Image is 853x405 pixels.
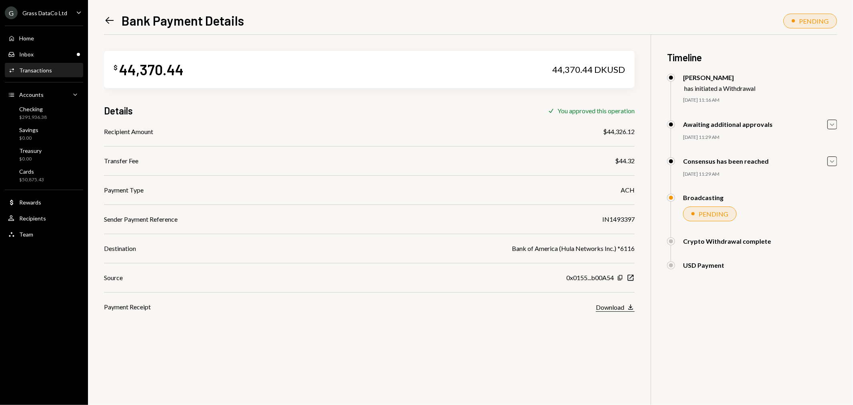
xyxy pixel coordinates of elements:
[566,273,614,283] div: 0x0155...b00A54
[19,231,33,238] div: Team
[19,176,44,183] div: $50,875.43
[5,6,18,19] div: G
[104,185,144,195] div: Payment Type
[119,60,184,78] div: 44,370.44
[104,273,123,283] div: Source
[104,156,138,166] div: Transfer Fee
[683,157,769,165] div: Consensus has been reached
[104,127,153,136] div: Recipient Amount
[667,51,837,64] h3: Timeline
[512,244,635,253] div: Bank of America (Hula Networks Inc.) *6116
[699,210,728,218] div: PENDING
[19,168,44,175] div: Cards
[19,215,46,222] div: Recipients
[683,134,837,141] div: [DATE] 11:29 AM
[104,215,178,224] div: Sender Payment Reference
[5,145,83,164] a: Treasury$0.00
[19,91,44,98] div: Accounts
[5,124,83,143] a: Savings$0.00
[19,135,38,142] div: $0.00
[19,126,38,133] div: Savings
[5,103,83,122] a: Checking$291,936.38
[5,31,83,45] a: Home
[596,303,635,312] button: Download
[683,194,723,201] div: Broadcasting
[552,64,625,75] div: 44,370.44 DKUSD
[19,35,34,42] div: Home
[104,104,133,117] h3: Details
[5,195,83,209] a: Rewards
[22,10,67,16] div: Grass DataCo Ltd
[683,261,724,269] div: USD Payment
[19,199,41,206] div: Rewards
[621,185,635,195] div: ACH
[602,215,635,224] div: IN1493397
[799,17,829,25] div: PENDING
[5,47,83,61] a: Inbox
[557,107,635,114] div: You approved this operation
[5,211,83,225] a: Recipients
[615,156,635,166] div: $44.32
[19,51,34,58] div: Inbox
[19,114,47,121] div: $291,936.38
[683,237,771,245] div: Crypto Withdrawal complete
[683,120,773,128] div: Awaiting additional approvals
[683,171,837,178] div: [DATE] 11:29 AM
[19,67,52,74] div: Transactions
[5,63,83,77] a: Transactions
[5,227,83,241] a: Team
[104,302,151,312] div: Payment Receipt
[596,303,624,311] div: Download
[114,64,118,72] div: $
[19,106,47,112] div: Checking
[19,156,42,162] div: $0.00
[603,127,635,136] div: $44,326.12
[19,147,42,154] div: Treasury
[684,84,755,92] div: has initiated a Withdrawal
[683,74,755,81] div: [PERSON_NAME]
[122,12,244,28] h1: Bank Payment Details
[5,166,83,185] a: Cards$50,875.43
[5,87,83,102] a: Accounts
[683,97,837,104] div: [DATE] 11:16 AM
[104,244,136,253] div: Destination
